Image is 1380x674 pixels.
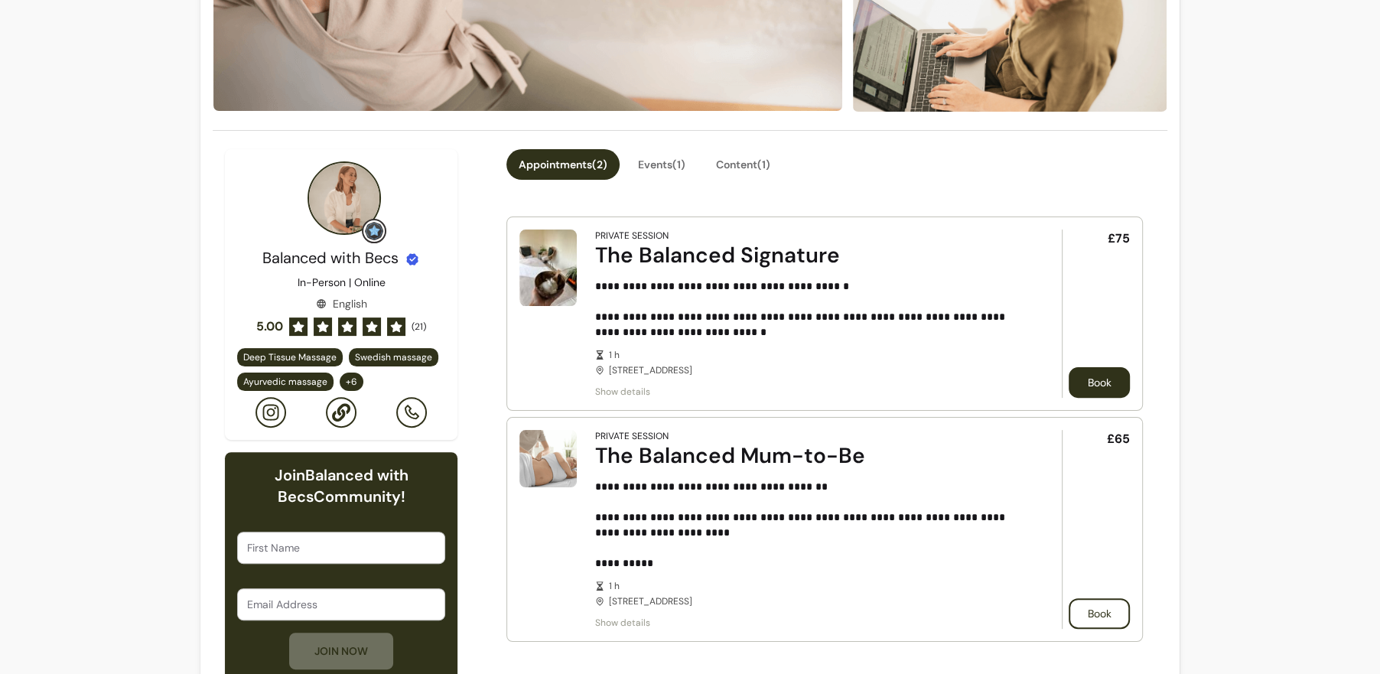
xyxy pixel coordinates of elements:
span: Show details [595,617,1019,629]
span: £65 [1107,430,1130,448]
span: Deep Tissue Massage [243,351,337,363]
img: The Balanced Mum-to-Be [519,430,577,487]
button: Book [1069,598,1130,629]
button: Content(1) [704,149,783,180]
span: 1 h [609,580,1019,592]
div: English [316,296,367,311]
span: 5.00 [256,317,283,336]
div: [STREET_ADDRESS] [595,349,1019,376]
img: The Balanced Signature [519,230,577,306]
div: The Balanced Mum-to-Be [595,442,1019,470]
span: + 6 [343,376,360,388]
span: Show details [595,386,1019,398]
span: ( 21 ) [412,321,426,333]
span: 1 h [609,349,1019,361]
span: £75 [1108,230,1130,248]
div: Private Session [595,430,669,442]
div: The Balanced Signature [595,242,1019,269]
span: Swedish massage [355,351,432,363]
h6: Join Balanced with Becs Community! [237,464,445,507]
img: Provider image [308,161,381,235]
div: [STREET_ADDRESS] [595,580,1019,607]
div: Private Session [595,230,669,242]
span: Balanced with Becs [262,248,399,268]
button: Book [1069,367,1130,398]
button: Appointments(2) [506,149,620,180]
p: In-Person | Online [298,275,386,290]
img: Grow [365,222,383,240]
button: Events(1) [626,149,698,180]
input: First Name [247,540,435,555]
span: Ayurvedic massage [243,376,327,388]
input: Email Address [247,597,435,612]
